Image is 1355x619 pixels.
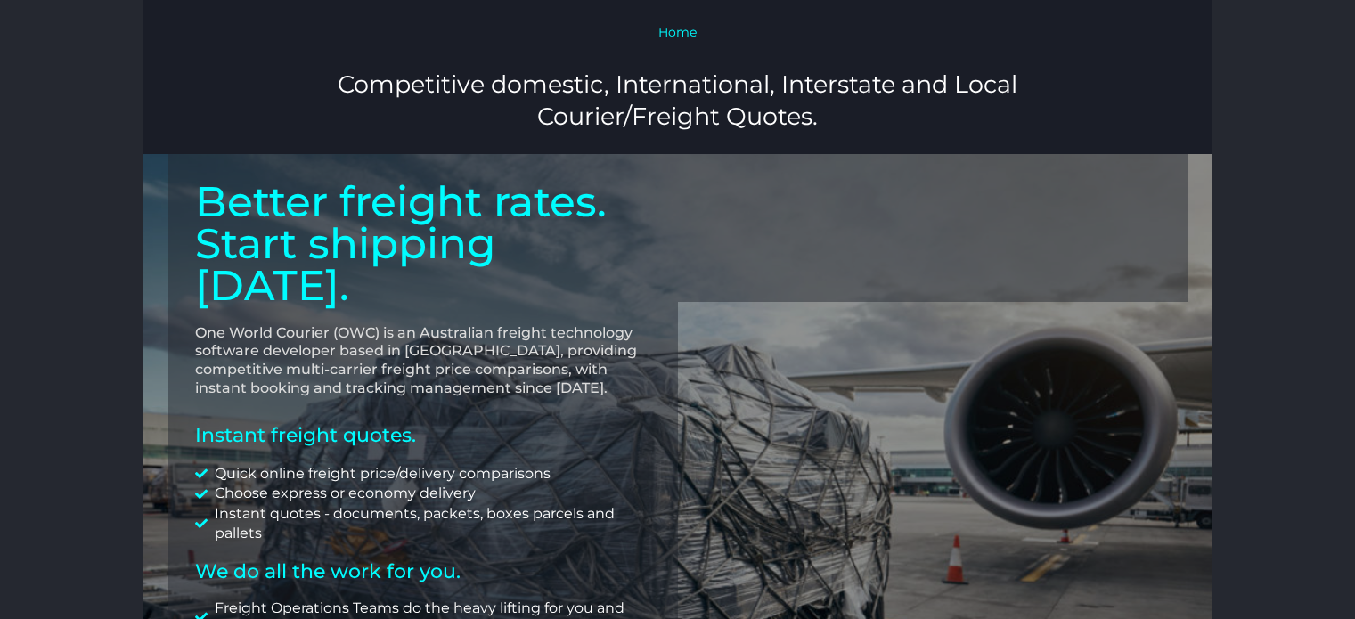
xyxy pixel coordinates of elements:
p: Better freight rates. Start shipping [DATE]. [195,181,651,306]
h2: We do all the work for you. [195,562,651,582]
h3: Competitive domestic, International, Interstate and Local Courier/Freight Quotes. [304,69,1052,131]
span: Choose express or economy delivery [210,484,476,503]
a: Home [658,24,697,40]
span: Instant quotes - documents, packets, boxes parcels and pallets [210,504,651,544]
p: One World Courier (OWC) is an Australian freight technology software developer based in [GEOGRAPH... [195,324,651,398]
h2: Instant freight quotes. [195,425,651,446]
span: Quick online freight price/delivery comparisons [210,464,551,484]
